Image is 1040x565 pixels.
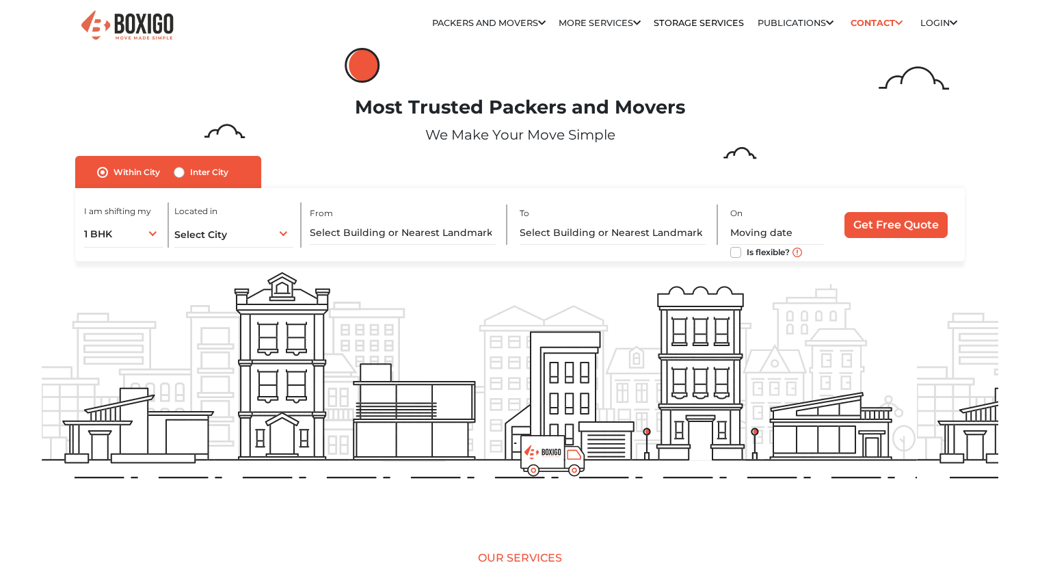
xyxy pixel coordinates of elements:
h1: Most Trusted Packers and Movers [42,96,998,119]
input: Select Building or Nearest Landmark [520,221,706,245]
label: Located in [174,205,217,218]
span: 1 BHK [84,228,112,240]
a: Publications [758,18,834,28]
label: I am shifting my [84,205,151,218]
label: To [520,207,529,220]
a: Login [920,18,957,28]
img: boxigo_prackers_and_movers_truck [520,435,585,477]
input: Select Building or Nearest Landmark [310,221,496,245]
a: Storage Services [654,18,744,28]
span: Select City [174,228,227,241]
label: From [310,207,333,220]
input: Get Free Quote [844,212,948,238]
input: Moving date [730,221,824,245]
div: Our Services [42,551,998,564]
label: Is flexible? [747,244,790,259]
label: Within City [114,164,160,181]
a: Packers and Movers [432,18,546,28]
label: Inter City [190,164,228,181]
a: Contact [846,12,907,34]
img: Boxigo [79,9,175,42]
label: On [730,207,743,220]
p: We Make Your Move Simple [42,124,998,145]
a: More services [559,18,641,28]
img: move_date_info [792,248,802,257]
